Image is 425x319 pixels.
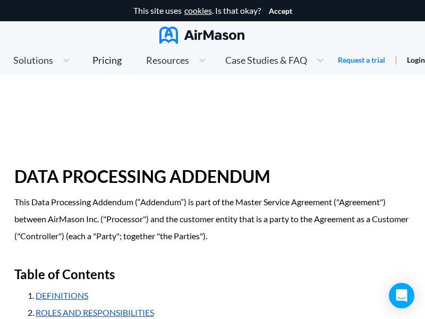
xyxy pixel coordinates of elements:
a: Request a trial [338,55,385,65]
img: AirMason Logo [159,27,244,44]
a: cookies [184,6,212,15]
span: Case Studies & FAQ [225,55,307,65]
span: Solutions [13,55,53,65]
p: This Data Processing Addendum (“Addendum”) is part of the Master Service Agreement ("Agreement") ... [14,194,411,245]
a: DEFINITIONS [36,290,88,300]
div: Open Intercom Messenger [389,283,414,308]
a: Pricing [92,51,122,70]
div: Pricing [92,55,122,65]
h2: Table of Contents [14,262,411,287]
button: Accept cookies [269,7,292,15]
span: Resources [146,55,189,65]
a: Login [407,55,425,64]
a: ROLES AND RESPONSIBILITIES [36,307,154,317]
span: | [395,54,397,64]
h1: DATA PROCESSING ADDENDUM [14,159,411,194]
